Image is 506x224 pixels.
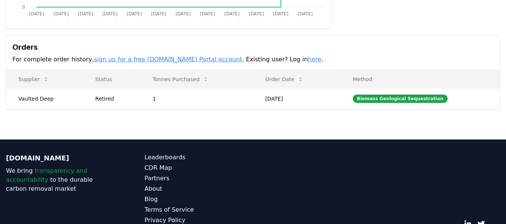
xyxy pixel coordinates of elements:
p: Status [89,76,134,83]
button: Supplier [12,72,55,87]
a: Blog [145,195,253,204]
a: CDR Map [145,163,253,172]
tspan: [DATE] [249,11,264,16]
p: Method [347,76,494,83]
td: Vaulted Deep [6,88,83,109]
tspan: [DATE] [54,11,69,16]
a: Terms of Service [145,205,253,214]
tspan: [DATE] [200,11,215,16]
p: We bring to the durable carbon removal market [6,166,115,193]
p: For complete order history, . Existing user? Log in . [12,55,494,64]
a: About [145,184,253,193]
tspan: [DATE] [127,11,142,16]
a: sign up for a free [DOMAIN_NAME] Portal account [94,56,242,63]
p: [DOMAIN_NAME] [6,153,115,163]
tspan: [DATE] [176,11,191,16]
a: here [308,56,321,63]
button: Tonnes Purchased [146,72,214,87]
h3: Orders [12,42,494,53]
tspan: [DATE] [224,11,240,16]
div: Biomass Geological Sequestration [353,95,448,103]
tspan: [DATE] [298,11,313,16]
a: Leaderboards [145,153,253,162]
td: 1 [140,88,253,109]
span: transparency and accountability [6,167,87,183]
tspan: [DATE] [102,11,118,16]
td: [DATE] [253,88,341,109]
div: Retired [95,95,134,102]
button: Order Date [259,72,309,87]
a: Partners [145,174,253,183]
tspan: [DATE] [78,11,93,16]
tspan: [DATE] [273,11,288,16]
tspan: [DATE] [151,11,167,16]
tspan: 0 [22,4,25,10]
tspan: [DATE] [29,11,45,16]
